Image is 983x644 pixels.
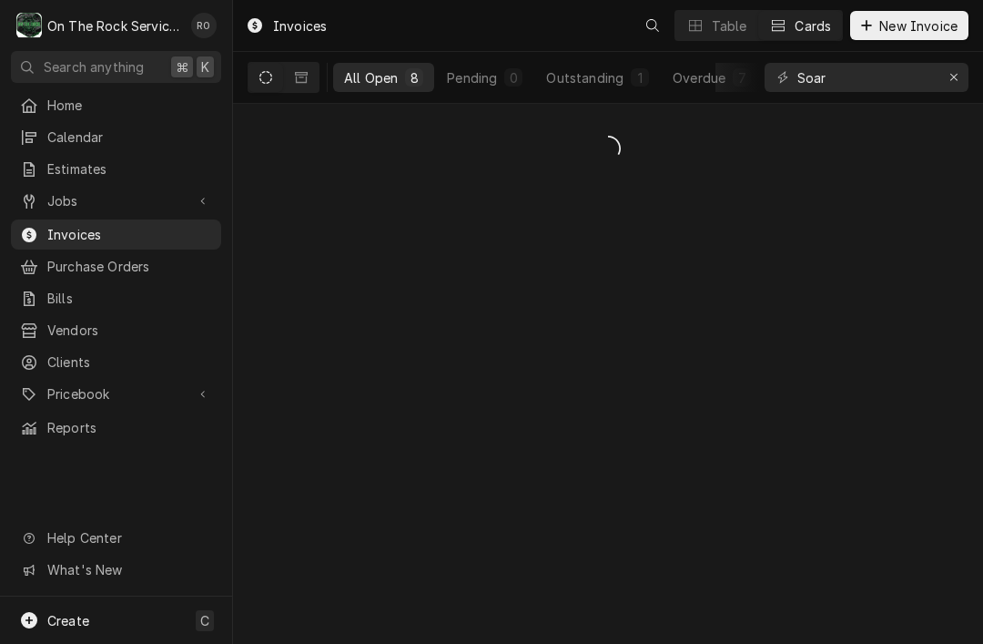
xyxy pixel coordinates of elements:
[11,90,221,120] a: Home
[595,129,621,168] span: Loading...
[736,68,747,87] div: 7
[11,122,221,152] a: Calendar
[233,129,983,168] div: All Open Invoices List Loading
[201,57,209,77] span: K
[47,159,212,179] span: Estimates
[638,11,667,40] button: Open search
[712,16,747,36] div: Table
[47,560,210,579] span: What's New
[11,523,221,553] a: Go to Help Center
[797,63,934,92] input: Keyword search
[508,68,519,87] div: 0
[47,128,212,147] span: Calendar
[11,283,221,313] a: Bills
[850,11,968,40] button: New Invoice
[11,315,221,345] a: Vendors
[673,68,725,87] div: Overdue
[11,555,221,585] a: Go to What's New
[47,613,89,629] span: Create
[47,191,185,210] span: Jobs
[47,257,212,276] span: Purchase Orders
[47,528,210,547] span: Help Center
[409,68,420,87] div: 8
[47,16,181,36] div: On The Rock Services
[47,418,212,437] span: Reports
[47,289,212,308] span: Bills
[11,186,221,216] a: Go to Jobs
[939,63,968,92] button: Erase input
[795,16,831,36] div: Cards
[11,51,221,83] button: Search anything⌘K
[634,68,645,87] div: 1
[876,16,961,36] span: New Invoice
[47,321,212,340] span: Vendors
[11,220,221,250] a: Invoices
[546,68,623,87] div: Outstanding
[11,154,221,184] a: Estimates
[16,13,42,38] div: O
[11,251,221,281] a: Purchase Orders
[16,13,42,38] div: On The Rock Services's Avatar
[11,347,221,377] a: Clients
[191,13,217,38] div: Rich Ortega's Avatar
[176,57,188,77] span: ⌘
[44,57,144,77] span: Search anything
[47,96,212,115] span: Home
[47,384,185,404] span: Pricebook
[344,68,398,87] div: All Open
[11,379,221,409] a: Go to Pricebook
[200,611,209,630] span: C
[191,13,217,38] div: RO
[47,225,212,244] span: Invoices
[11,413,221,443] a: Reports
[47,353,212,372] span: Clients
[447,68,497,87] div: Pending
